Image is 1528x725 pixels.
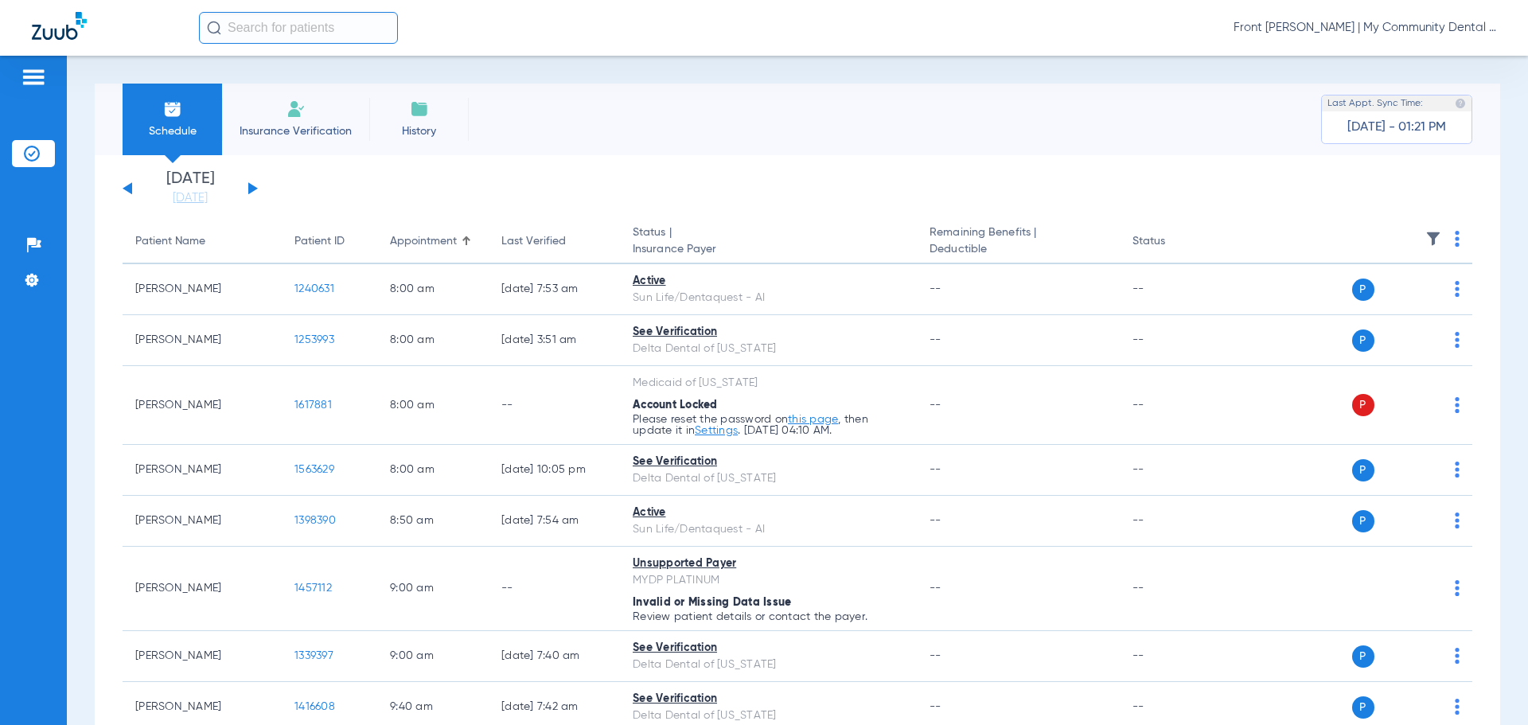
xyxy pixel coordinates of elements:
div: Unsupported Payer [633,555,904,572]
img: Zuub Logo [32,12,87,40]
span: -- [930,650,941,661]
img: Search Icon [207,21,221,35]
td: 8:50 AM [377,496,489,547]
div: Medicaid of [US_STATE] [633,375,904,392]
div: Delta Dental of [US_STATE] [633,341,904,357]
td: [PERSON_NAME] [123,264,282,315]
div: See Verification [633,324,904,341]
div: Appointment [390,233,476,250]
span: -- [930,583,941,594]
div: Last Verified [501,233,607,250]
img: group-dot-blue.svg [1455,462,1460,477]
td: 8:00 AM [377,315,489,366]
td: [DATE] 7:53 AM [489,264,620,315]
td: -- [1120,445,1227,496]
img: group-dot-blue.svg [1455,580,1460,596]
div: Last Verified [501,233,566,250]
span: -- [930,400,941,411]
td: -- [1120,547,1227,631]
img: x.svg [1419,513,1435,528]
span: P [1352,329,1374,352]
div: Patient Name [135,233,205,250]
span: P [1352,279,1374,301]
td: -- [1120,496,1227,547]
span: Deductible [930,241,1106,258]
div: See Verification [633,640,904,657]
span: P [1352,645,1374,668]
div: Patient ID [294,233,345,250]
td: [DATE] 7:54 AM [489,496,620,547]
div: Active [633,273,904,290]
span: -- [930,464,941,475]
div: Patient ID [294,233,364,250]
div: See Verification [633,691,904,707]
td: [DATE] 10:05 PM [489,445,620,496]
img: group-dot-blue.svg [1455,513,1460,528]
div: Active [633,505,904,521]
span: [DATE] - 01:21 PM [1347,119,1446,135]
div: Sun Life/Dentaquest - AI [633,521,904,538]
img: group-dot-blue.svg [1455,281,1460,297]
span: Insurance Payer [633,241,904,258]
span: P [1352,696,1374,719]
a: [DATE] [142,190,238,206]
div: Delta Dental of [US_STATE] [633,707,904,724]
span: -- [930,334,941,345]
th: Status | [620,220,917,264]
p: Review patient details or contact the payer. [633,611,904,622]
td: 8:00 AM [377,264,489,315]
img: filter.svg [1425,231,1441,247]
a: Settings [695,425,738,436]
img: hamburger-icon [21,68,46,87]
td: [PERSON_NAME] [123,315,282,366]
li: [DATE] [142,171,238,206]
img: x.svg [1419,648,1435,664]
span: Front [PERSON_NAME] | My Community Dental Centers [1234,20,1496,36]
span: Invalid or Missing Data Issue [633,597,791,608]
img: x.svg [1419,699,1435,715]
span: History [381,123,457,139]
span: -- [930,283,941,294]
td: [PERSON_NAME] [123,366,282,445]
img: x.svg [1419,462,1435,477]
span: -- [930,701,941,712]
span: Insurance Verification [234,123,357,139]
img: Schedule [163,99,182,119]
td: [PERSON_NAME] [123,631,282,682]
td: [PERSON_NAME] [123,547,282,631]
span: 1398390 [294,515,336,526]
span: P [1352,510,1374,532]
div: Patient Name [135,233,269,250]
td: 9:00 AM [377,547,489,631]
img: group-dot-blue.svg [1455,332,1460,348]
img: group-dot-blue.svg [1455,397,1460,413]
img: group-dot-blue.svg [1455,231,1460,247]
span: P [1352,459,1374,481]
span: 1617881 [294,400,332,411]
span: 1457112 [294,583,332,594]
span: Account Locked [633,400,718,411]
span: P [1352,394,1374,416]
td: [DATE] 7:40 AM [489,631,620,682]
img: History [410,99,429,119]
a: this page [788,414,838,425]
span: 1253993 [294,334,334,345]
img: x.svg [1419,332,1435,348]
td: -- [1120,631,1227,682]
iframe: Chat Widget [1448,649,1528,725]
td: [DATE] 3:51 AM [489,315,620,366]
img: x.svg [1419,580,1435,596]
td: [PERSON_NAME] [123,445,282,496]
span: 1339397 [294,650,333,661]
td: 8:00 AM [377,445,489,496]
th: Remaining Benefits | [917,220,1119,264]
td: -- [1120,315,1227,366]
span: 1416608 [294,701,335,712]
img: x.svg [1419,281,1435,297]
td: -- [489,547,620,631]
span: Schedule [134,123,210,139]
span: -- [930,515,941,526]
td: 9:00 AM [377,631,489,682]
td: 8:00 AM [377,366,489,445]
